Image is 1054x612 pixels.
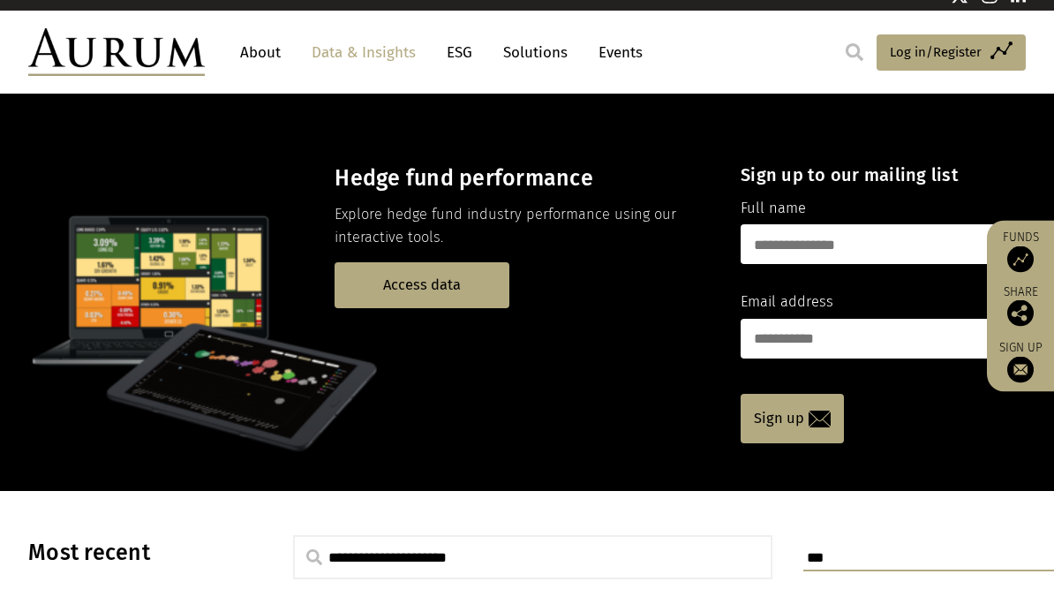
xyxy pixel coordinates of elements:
[438,37,481,70] a: ESG
[890,42,982,64] span: Log in/Register
[335,166,710,193] h3: Hedge fund performance
[996,286,1045,327] div: Share
[303,37,425,70] a: Data & Insights
[494,37,576,70] a: Solutions
[1007,246,1034,273] img: Access Funds
[809,412,831,428] img: email-icon
[996,340,1045,383] a: Sign up
[28,540,249,567] h3: Most recent
[996,230,1045,273] a: Funds
[231,37,290,70] a: About
[741,291,833,314] label: Email address
[335,204,710,251] p: Explore hedge fund industry performance using our interactive tools.
[846,44,863,62] img: search.svg
[590,37,643,70] a: Events
[741,198,806,221] label: Full name
[28,29,205,77] img: Aurum
[741,395,844,444] a: Sign up
[306,550,322,566] img: search.svg
[335,263,509,308] a: Access data
[741,165,997,186] h4: Sign up to our mailing list
[877,35,1026,72] a: Log in/Register
[1007,300,1034,327] img: Share this post
[1007,357,1034,383] img: Sign up to our newsletter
